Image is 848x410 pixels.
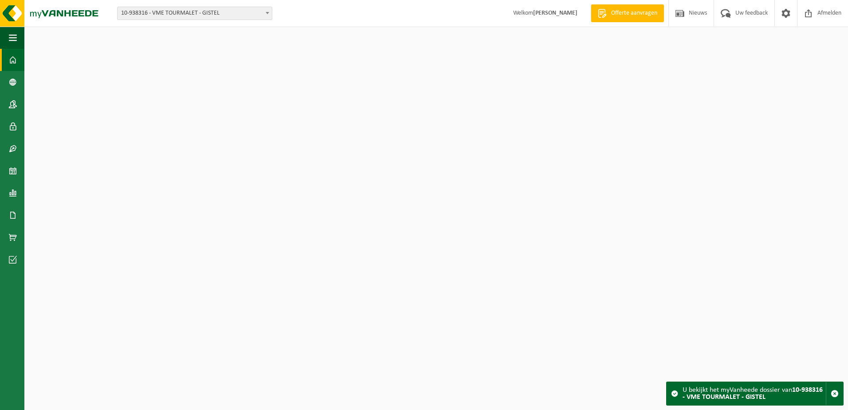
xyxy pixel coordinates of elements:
span: 10-938316 - VME TOURMALET - GISTEL [117,7,272,20]
span: Offerte aanvragen [609,9,660,18]
strong: [PERSON_NAME] [533,10,577,16]
strong: 10-938316 - VME TOURMALET - GISTEL [683,386,823,401]
span: 10-938316 - VME TOURMALET - GISTEL [118,7,272,20]
div: U bekijkt het myVanheede dossier van [683,382,826,405]
a: Offerte aanvragen [591,4,664,22]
